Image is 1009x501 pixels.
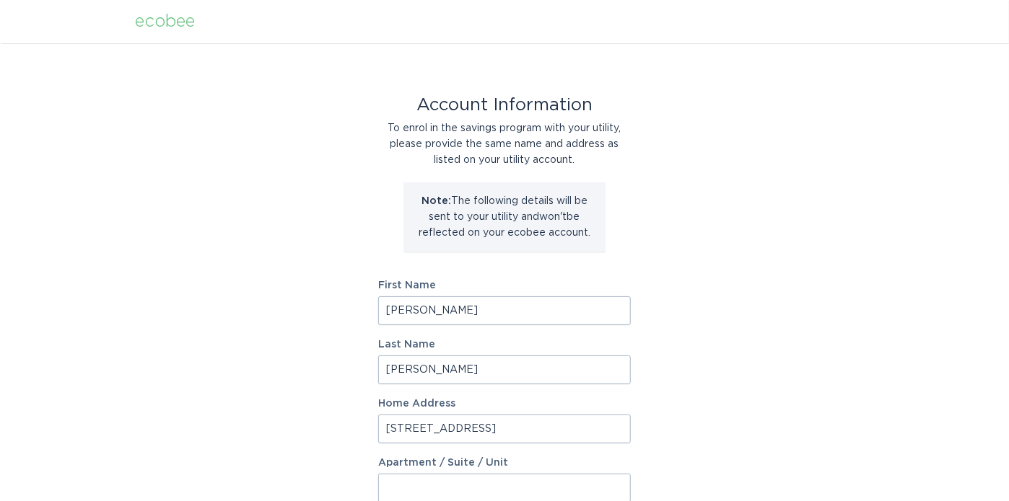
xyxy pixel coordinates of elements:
[378,97,631,113] div: Account Information
[378,120,631,168] div: To enrol in the savings program with your utility, please provide the same name and address as li...
[378,280,631,291] label: First Name
[414,193,595,241] p: The following details will be sent to your utility and won't be reflected on your ecobee account.
[378,458,631,468] label: Apartment / Suite / Unit
[378,340,631,350] label: Last Name
[135,14,195,30] div: ecobee
[421,196,451,206] strong: Note:
[378,399,631,409] label: Home Address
